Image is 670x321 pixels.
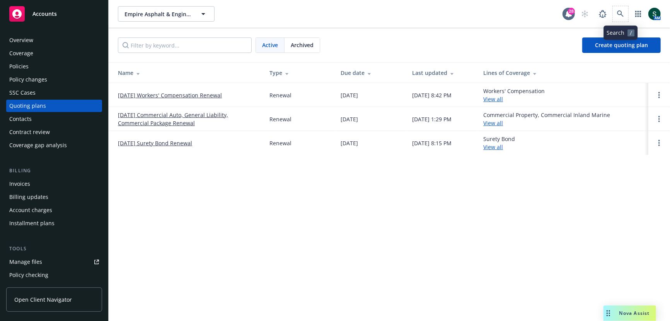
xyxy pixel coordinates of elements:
a: Installment plans [6,217,102,229]
a: Contacts [6,113,102,125]
div: Installment plans [9,217,55,229]
span: Nova Assist [619,310,650,316]
a: Create quoting plan [582,37,661,53]
a: Account charges [6,204,102,216]
a: View all [483,95,503,103]
div: Policies [9,60,29,73]
div: Manage files [9,256,42,268]
div: Policy changes [9,73,47,86]
div: Type [269,69,328,77]
div: Tools [6,245,102,253]
button: Empire Asphalt & Engineering Co., Inc. [118,6,215,22]
a: Accounts [6,3,102,25]
div: Contract review [9,126,50,138]
div: Renewal [269,115,292,123]
div: Coverage gap analysis [9,139,67,151]
a: SSC Cases [6,87,102,99]
a: Search [613,6,628,22]
div: Last updated [412,69,471,77]
div: Commercial Property, Commercial Inland Marine [483,111,610,127]
a: Start snowing [577,6,593,22]
a: [DATE] Surety Bond Renewal [118,139,192,147]
div: Quoting plans [9,100,46,112]
div: Invoices [9,178,30,190]
input: Filter by keyword... [118,37,252,53]
a: [DATE] Workers' Compensation Renewal [118,91,222,99]
div: Billing updates [9,191,48,203]
div: Workers' Compensation [483,87,545,103]
div: Renewal [269,139,292,147]
div: Billing [6,167,102,175]
a: Report a Bug [595,6,610,22]
div: Name [118,69,257,77]
div: Coverage [9,47,33,59]
span: Archived [291,41,314,49]
div: [DATE] [341,139,358,147]
a: Manage files [6,256,102,268]
button: Nova Assist [604,306,656,321]
div: Due date [341,69,399,77]
div: [DATE] 8:42 PM [412,91,452,99]
span: Empire Asphalt & Engineering Co., Inc. [124,10,191,18]
a: Overview [6,34,102,46]
div: Policy checking [9,269,48,281]
a: Invoices [6,178,102,190]
div: Surety Bond [483,135,515,151]
a: Coverage gap analysis [6,139,102,151]
a: Contract review [6,126,102,138]
a: Policy changes [6,73,102,86]
div: [DATE] 8:15 PM [412,139,452,147]
a: Quoting plans [6,100,102,112]
a: Coverage [6,47,102,59]
a: Open options [655,90,664,100]
img: photo [648,8,661,20]
a: View all [483,143,503,151]
div: Account charges [9,204,52,216]
div: Drag to move [604,306,613,321]
span: Accounts [32,11,57,17]
span: Create quoting plan [595,41,648,49]
a: Open options [655,138,664,148]
a: [DATE] Commercial Auto, General Liability, Commercial Package Renewal [118,111,257,127]
span: Active [262,41,278,49]
div: Overview [9,34,33,46]
div: Renewal [269,91,292,99]
div: Contacts [9,113,32,125]
div: SSC Cases [9,87,36,99]
div: Lines of Coverage [483,69,642,77]
a: Billing updates [6,191,102,203]
a: Open options [655,114,664,124]
div: 28 [568,8,575,15]
span: Open Client Navigator [14,296,72,304]
div: [DATE] 1:29 PM [412,115,452,123]
a: Policies [6,60,102,73]
div: [DATE] [341,91,358,99]
a: Policy checking [6,269,102,281]
div: [DATE] [341,115,358,123]
a: Switch app [631,6,646,22]
a: View all [483,119,503,127]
